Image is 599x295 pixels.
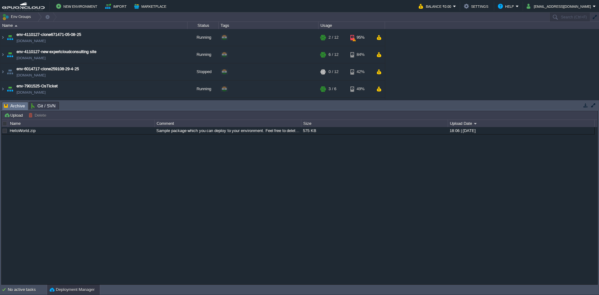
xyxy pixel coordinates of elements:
a: env-7901525-OsTicket [17,83,58,89]
img: AMDAwAAAACH5BAEAAAAALAAAAAABAAEAAAICRAEAOw== [6,46,14,63]
div: 59% [350,98,371,115]
div: 18:06 | [DATE] [448,127,594,134]
div: 95% [350,29,371,46]
div: 42% [350,63,371,80]
div: Stopped [187,63,219,80]
div: Running [187,29,219,46]
span: [DOMAIN_NAME] [17,72,46,78]
img: AMDAwAAAACH5BAEAAAAALAAAAAABAAEAAAICRAEAOw== [6,29,14,46]
button: Balance ₹0.00 [419,2,453,10]
a: [DOMAIN_NAME] [17,38,46,44]
div: No active tasks [8,285,47,295]
img: AMDAwAAAACH5BAEAAAAALAAAAAABAAEAAAICRAEAOw== [6,63,14,80]
div: 3 / 8 [329,98,336,115]
a: HelloWorld.zip [10,128,36,133]
span: Git / SVN [31,102,56,110]
div: 49% [350,81,371,97]
div: Status [188,22,218,29]
img: GPUonCLOUD [2,2,45,10]
a: env-6014717-clone259108-29-4-25 [17,66,79,72]
span: [DOMAIN_NAME] [17,89,46,96]
div: Tags [219,22,318,29]
div: Sample package which you can deploy to your environment. Feel free to delete and upload a package... [155,127,301,134]
div: Running [187,81,219,97]
a: env-4110127-new expertcloudconsulting site [17,49,96,55]
button: Help [498,2,516,10]
div: 3 / 6 [329,81,336,97]
img: AMDAwAAAACH5BAEAAAAALAAAAAABAAEAAAICRAEAOw== [6,98,14,115]
button: Upload [4,112,25,118]
div: 2 / 12 [329,29,338,46]
img: AMDAwAAAACH5BAEAAAAALAAAAAABAAEAAAICRAEAOw== [0,63,5,80]
img: AMDAwAAAACH5BAEAAAAALAAAAAABAAEAAAICRAEAOw== [15,25,17,27]
img: AMDAwAAAACH5BAEAAAAALAAAAAABAAEAAAICRAEAOw== [0,81,5,97]
button: New Environment [56,2,99,10]
img: AMDAwAAAACH5BAEAAAAALAAAAAABAAEAAAICRAEAOw== [6,81,14,97]
button: Deployment Manager [50,287,95,293]
button: Delete [28,112,48,118]
div: Size [302,120,448,127]
span: Archive [4,102,25,110]
img: AMDAwAAAACH5BAEAAAAALAAAAAABAAEAAAICRAEAOw== [0,29,5,46]
a: [DOMAIN_NAME] [17,55,46,61]
button: Import [105,2,129,10]
div: Comment [155,120,301,127]
button: [EMAIL_ADDRESS][DOMAIN_NAME] [527,2,593,10]
div: 6 / 12 [329,46,338,63]
button: Settings [464,2,490,10]
div: 84% [350,46,371,63]
div: Running [187,46,219,63]
div: 575 KB [301,127,447,134]
div: Running [187,98,219,115]
div: Name [8,120,154,127]
img: AMDAwAAAACH5BAEAAAAALAAAAAABAAEAAAICRAEAOw== [0,98,5,115]
img: AMDAwAAAACH5BAEAAAAALAAAAAABAAEAAAICRAEAOw== [0,46,5,63]
div: Name [1,22,187,29]
div: Usage [319,22,385,29]
button: Env Groups [2,12,33,21]
div: Upload Date [448,120,594,127]
a: env-4110127-clone671471-05-08-25 [17,32,81,38]
div: 0 / 12 [329,63,338,80]
button: Marketplace [134,2,168,10]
